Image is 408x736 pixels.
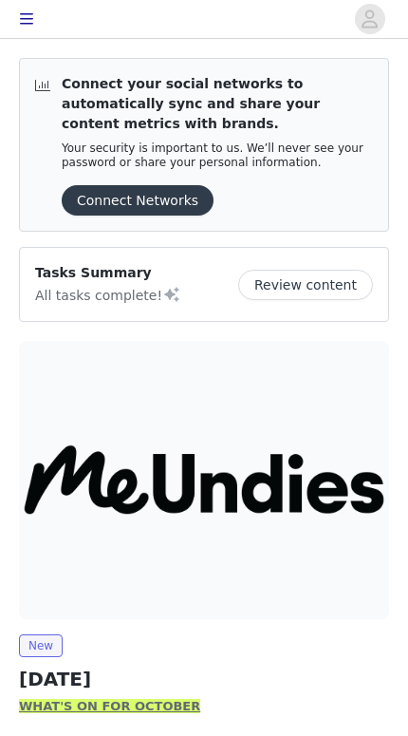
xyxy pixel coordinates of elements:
h2: [DATE] [19,665,389,693]
p: Tasks Summary [35,263,181,283]
p: Your security is important to us. We’ll never see your password or share your personal information. [62,142,373,170]
img: MeUndies [19,341,389,619]
div: avatar [361,4,379,34]
p: Connect your social networks to automatically sync and share your content metrics with brands. [62,74,373,134]
button: Review content [238,270,373,300]
strong: W [19,699,32,713]
span: New [19,634,63,657]
p: All tasks complete! [35,283,181,306]
strong: HAT'S ON FOR OCTOBER [32,699,200,713]
button: Connect Networks [62,185,213,216]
